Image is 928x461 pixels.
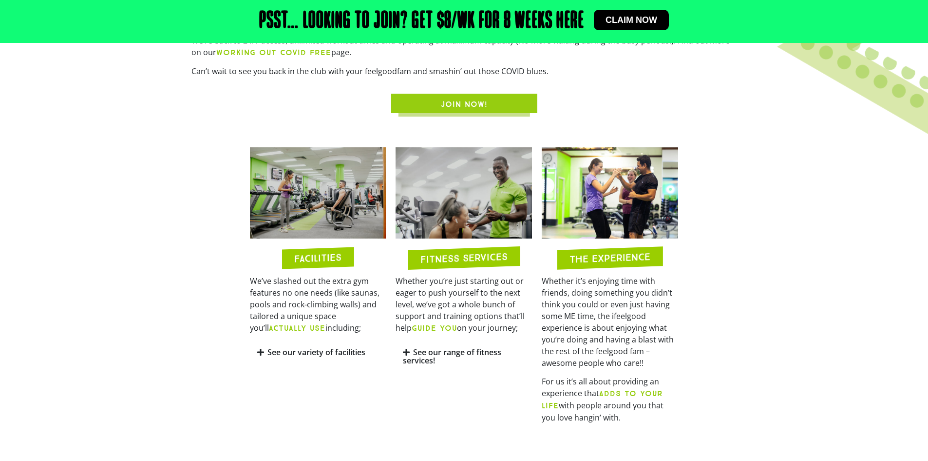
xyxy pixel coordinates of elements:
[606,16,657,24] span: Claim now
[191,65,737,77] p: Can’t wait to see you back in the club with your feelgoodfam and smashin’ out those COVID blues.
[403,347,501,366] a: See our range of fitness services!
[396,275,532,334] p: Whether you’re just starting out or eager to push yourself to the next level, we’ve got a whole b...
[569,252,650,264] h2: THE EXPERIENCE
[250,275,386,334] p: We’ve slashed out the extra gym features no one needs (like saunas, pools and rock-climbing walls...
[250,341,386,364] div: See our variety of facilities
[269,323,325,333] b: ACTUALLY USE
[259,10,584,33] h2: Psst… Looking to join? Get $8/wk for 8 weeks here
[267,347,365,358] a: See our variety of facilities
[396,341,532,372] div: See our range of fitness services!
[542,275,678,369] p: Whether it’s enjoying time with friends, doing something you didn’t think you could or even just ...
[391,94,537,113] a: JOIN NOW!
[542,376,678,423] p: For us it’s all about providing an experience that with people around you that you love hangin’ w...
[294,252,341,263] h2: FACILITIES
[542,389,663,410] b: ADDS TO YOUR LIFE
[412,323,457,333] b: GUIDE YOU
[594,10,669,30] a: Claim now
[216,47,331,58] a: WORKING OUT COVID FREE
[441,99,488,110] span: JOIN NOW!
[191,35,737,59] p: We’re back to 24/7 access, unlimited workout times and operating at maximum capacity (No more wai...
[420,252,508,264] h2: FITNESS SERVICES
[216,48,331,57] b: WORKING OUT COVID FREE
